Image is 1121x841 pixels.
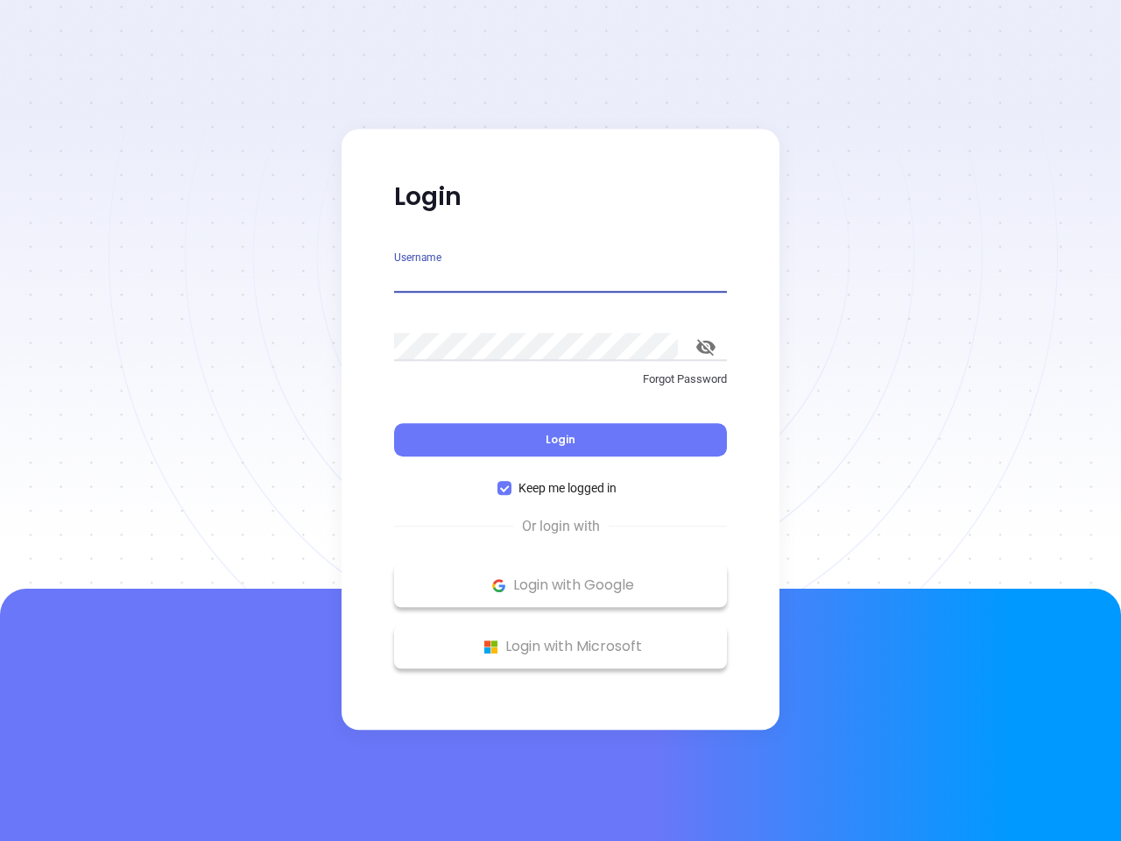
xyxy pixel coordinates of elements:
[394,252,441,263] label: Username
[394,423,727,456] button: Login
[394,371,727,402] a: Forgot Password
[511,478,624,498] span: Keep me logged in
[394,371,727,388] p: Forgot Password
[513,516,609,537] span: Or login with
[403,572,718,598] p: Login with Google
[394,563,727,607] button: Google Logo Login with Google
[394,181,727,213] p: Login
[403,633,718,660] p: Login with Microsoft
[685,326,727,368] button: toggle password visibility
[488,575,510,597] img: Google Logo
[546,432,575,447] span: Login
[394,625,727,668] button: Microsoft Logo Login with Microsoft
[480,636,502,658] img: Microsoft Logo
